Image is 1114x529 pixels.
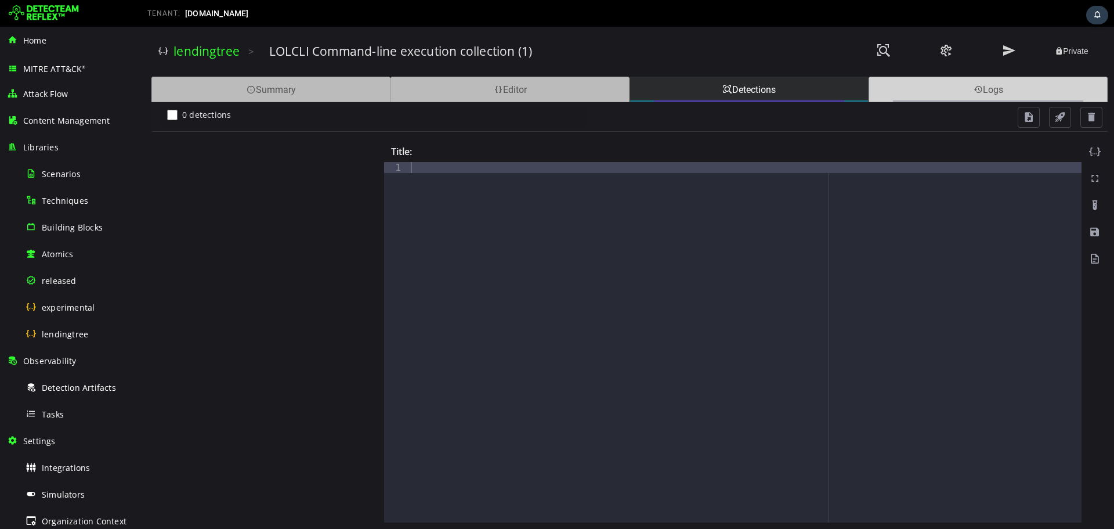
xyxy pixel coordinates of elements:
span: 0 detections [37,82,86,93]
div: Detections [484,50,724,75]
span: released [42,275,77,286]
span: [DOMAIN_NAME] [185,9,249,18]
span: Home [23,35,46,46]
h3: LOLCLI Command-line execution collection (1) [124,16,388,33]
span: TENANT: [147,9,180,17]
span: Libraries [23,142,59,153]
img: Detecteam logo [9,4,79,23]
sup: ® [82,64,85,70]
span: Content Management [23,115,110,126]
span: > [103,18,109,31]
span: experimental [42,302,95,313]
span: Simulators [42,489,85,500]
span: Building Blocks [42,222,103,233]
span: Integrations [42,462,90,473]
a: lendingtree [28,16,95,33]
span: Organization Context [42,516,126,527]
span: Attack Flow [23,88,68,99]
span: lendingtree [42,329,88,340]
div: Task Notifications [1086,6,1108,24]
span: Private [910,20,943,29]
span: Observability [23,355,77,366]
span: Atomics [42,249,73,260]
div: Summary [6,50,245,75]
span: Scenarios [42,168,81,179]
span: Techniques [42,195,88,206]
span: MITRE ATT&CK [23,63,86,74]
div: 1 [239,135,263,146]
span: Settings [23,436,56,447]
div: Logs [724,50,963,75]
span: Detection Artifacts [42,382,116,393]
b: Title: [246,118,267,131]
span: Tasks [42,409,64,420]
div: Editor [245,50,484,75]
button: Private [898,17,956,32]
